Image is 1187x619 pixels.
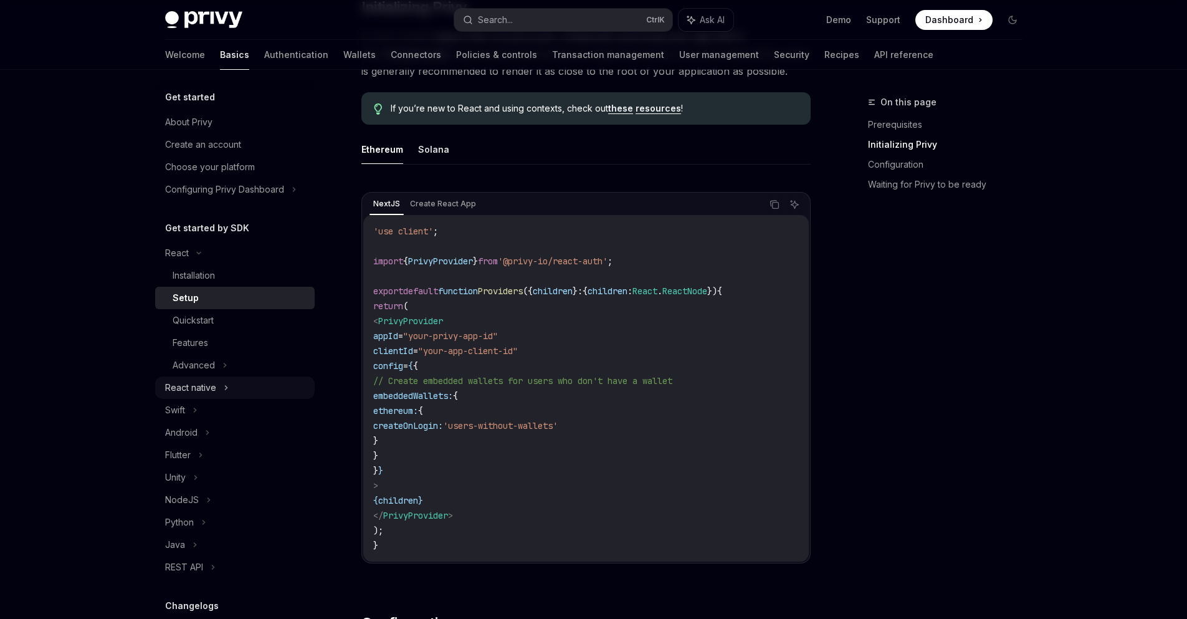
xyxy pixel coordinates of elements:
span: Ask AI [700,14,725,26]
span: ethereum: [373,405,418,416]
div: NodeJS [165,492,199,507]
span: return [373,300,403,312]
span: } [373,540,378,551]
span: default [403,286,438,297]
a: Configuration [868,155,1032,175]
span: ( [403,300,408,312]
h5: Get started by SDK [165,221,249,236]
button: Copy the contents from the code block [766,196,783,213]
a: Policies & controls [456,40,537,70]
div: Setup [173,290,199,305]
div: Advanced [173,358,215,373]
a: About Privy [155,111,315,133]
span: { [418,405,423,416]
div: Android [165,425,198,440]
span: 'use client' [373,226,433,237]
a: Wallets [343,40,376,70]
span: PrivyProvider [408,256,473,267]
span: embeddedWallets: [373,390,453,401]
span: ; [608,256,613,267]
a: Authentication [264,40,328,70]
div: Python [165,515,194,530]
span: config [373,360,403,372]
span: PrivyProvider [378,315,443,327]
span: Providers [478,286,523,297]
span: = [398,330,403,342]
span: . [657,286,662,297]
a: Installation [155,264,315,287]
span: clientId [373,345,413,357]
a: Choose your platform [155,156,315,178]
button: Search...CtrlK [454,9,672,31]
div: React [165,246,189,261]
a: Create an account [155,133,315,156]
div: Swift [165,403,185,418]
span: '@privy-io/react-auth' [498,256,608,267]
span: }) [707,286,717,297]
span: } [373,450,378,461]
div: Unity [165,470,186,485]
span: </ [373,510,383,521]
a: these [608,103,633,114]
span: Dashboard [925,14,973,26]
span: = [413,345,418,357]
a: Demo [826,14,851,26]
a: Connectors [391,40,441,70]
span: "your-privy-app-id" [403,330,498,342]
span: ; [433,226,438,237]
span: appId [373,330,398,342]
span: PrivyProvider [383,510,448,521]
div: About Privy [165,115,212,130]
span: } [573,286,578,297]
div: React native [165,380,216,395]
span: "your-app-client-id" [418,345,518,357]
span: { [403,256,408,267]
div: Search... [478,12,513,27]
span: } [418,495,423,506]
a: Dashboard [915,10,993,30]
span: createOnLogin: [373,420,443,431]
span: 'users-without-wallets' [443,420,558,431]
div: Features [173,335,208,350]
div: Choose your platform [165,160,255,175]
div: Quickstart [173,313,214,328]
span: : [627,286,632,297]
a: Setup [155,287,315,309]
span: > [448,510,453,521]
a: Quickstart [155,309,315,332]
span: ); [373,525,383,536]
div: REST API [165,560,203,575]
span: Ctrl K [646,15,665,25]
div: Configuring Privy Dashboard [165,182,284,197]
a: Basics [220,40,249,70]
span: from [478,256,498,267]
span: // Create embedded wallets for users who don't have a wallet [373,375,672,386]
button: Toggle dark mode [1003,10,1023,30]
div: Flutter [165,448,191,463]
span: children [378,495,418,506]
span: } [378,465,383,476]
a: Features [155,332,315,354]
div: Create React App [406,196,480,211]
a: Recipes [824,40,859,70]
a: Waiting for Privy to be ready [868,175,1032,194]
span: } [373,435,378,446]
span: { [453,390,458,401]
span: { [408,360,413,372]
a: Initializing Privy [868,135,1032,155]
a: Transaction management [552,40,664,70]
span: If you’re new to React and using contexts, check out ! [391,102,798,115]
a: resources [636,103,681,114]
span: } [473,256,478,267]
div: Java [165,537,185,552]
span: { [373,495,378,506]
span: > [373,480,378,491]
button: Ask AI [679,9,733,31]
h5: Changelogs [165,598,219,613]
span: ({ [523,286,533,297]
span: : [578,286,583,297]
span: { [583,286,588,297]
span: React [632,286,657,297]
button: Ask AI [786,196,803,213]
div: NextJS [369,196,404,211]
